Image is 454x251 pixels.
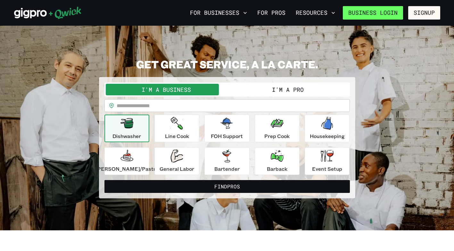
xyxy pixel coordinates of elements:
[95,165,158,173] p: [PERSON_NAME]/Pastry
[204,115,249,142] button: FOH Support
[255,7,288,18] a: For Pros
[104,115,149,142] button: Dishwasher
[160,165,194,173] p: General Labor
[255,147,300,175] button: Barback
[187,7,250,18] button: For Businesses
[305,115,350,142] button: Housekeeping
[106,84,227,95] button: I'm a Business
[112,132,141,140] p: Dishwasher
[255,115,300,142] button: Prep Cook
[343,6,403,20] a: Business Login
[312,165,342,173] p: Event Setup
[104,180,350,193] button: FindPros
[154,147,199,175] button: General Labor
[227,84,349,95] button: I'm a Pro
[310,132,345,140] p: Housekeeping
[293,7,338,18] button: Resources
[214,165,240,173] p: Bartender
[264,132,290,140] p: Prep Cook
[408,6,440,20] button: Signup
[211,132,243,140] p: FOH Support
[267,165,287,173] p: Barback
[99,58,355,71] h2: GET GREAT SERVICE, A LA CARTE.
[165,132,189,140] p: Line Cook
[305,147,350,175] button: Event Setup
[154,115,199,142] button: Line Cook
[204,147,249,175] button: Bartender
[104,147,149,175] button: [PERSON_NAME]/Pastry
